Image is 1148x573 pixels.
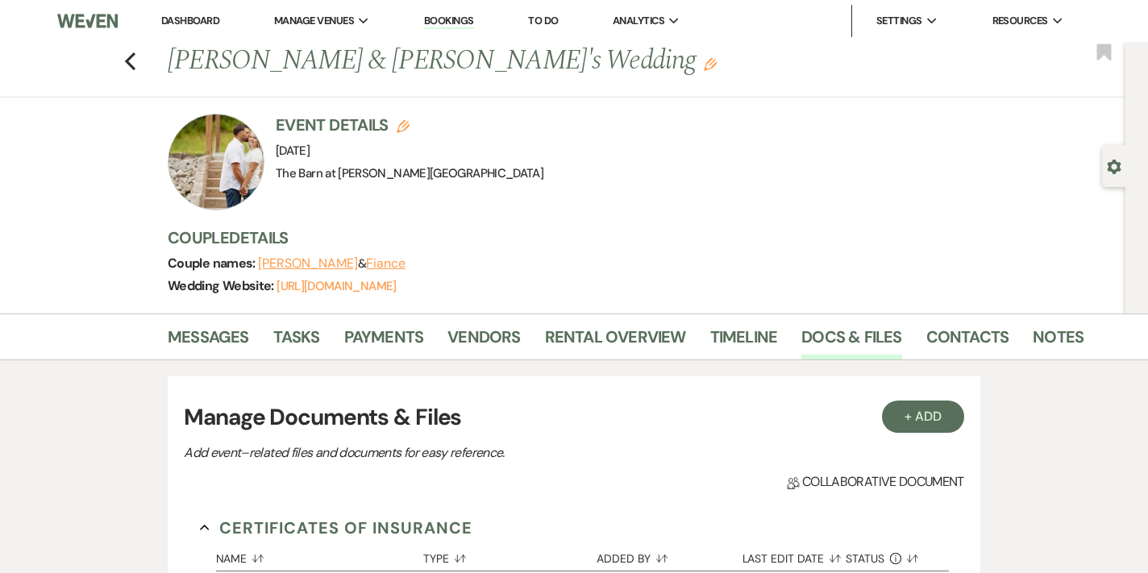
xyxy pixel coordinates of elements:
a: Bookings [424,14,474,29]
h3: Event Details [276,114,543,136]
a: Tasks [273,324,320,359]
button: Added By [597,540,742,571]
span: Resources [992,13,1048,29]
button: Fiance [366,257,406,270]
h3: Couple Details [168,226,1071,249]
a: Messages [168,324,249,359]
span: Couple names: [168,255,258,272]
button: + Add [882,401,964,433]
a: Vendors [447,324,520,359]
span: Analytics [613,13,664,29]
button: Type [423,540,597,571]
span: [DATE] [276,143,310,159]
a: Rental Overview [545,324,686,359]
button: Last Edit Date [742,540,846,571]
button: Certificates of Insurance [200,516,473,540]
h3: Manage Documents & Files [184,401,964,434]
h1: [PERSON_NAME] & [PERSON_NAME]'s Wedding [168,42,890,81]
button: Status [846,540,929,571]
a: Timeline [710,324,778,359]
p: Add event–related files and documents for easy reference. [184,442,748,463]
a: Notes [1033,324,1084,359]
a: Contacts [926,324,1009,359]
a: Payments [344,324,424,359]
span: Status [846,553,884,564]
a: To Do [528,14,558,27]
a: Docs & Files [801,324,901,359]
span: Manage Venues [274,13,354,29]
span: Settings [876,13,922,29]
span: The Barn at [PERSON_NAME][GEOGRAPHIC_DATA] [276,165,543,181]
span: & [258,255,406,272]
a: Dashboard [161,14,219,27]
img: Weven Logo [57,4,118,38]
button: [PERSON_NAME] [258,257,358,270]
span: Collaborative document [787,472,964,492]
button: Edit [704,56,717,71]
a: [URL][DOMAIN_NAME] [277,278,396,294]
span: Wedding Website: [168,277,277,294]
button: Open lead details [1107,158,1121,173]
button: Name [216,540,424,571]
